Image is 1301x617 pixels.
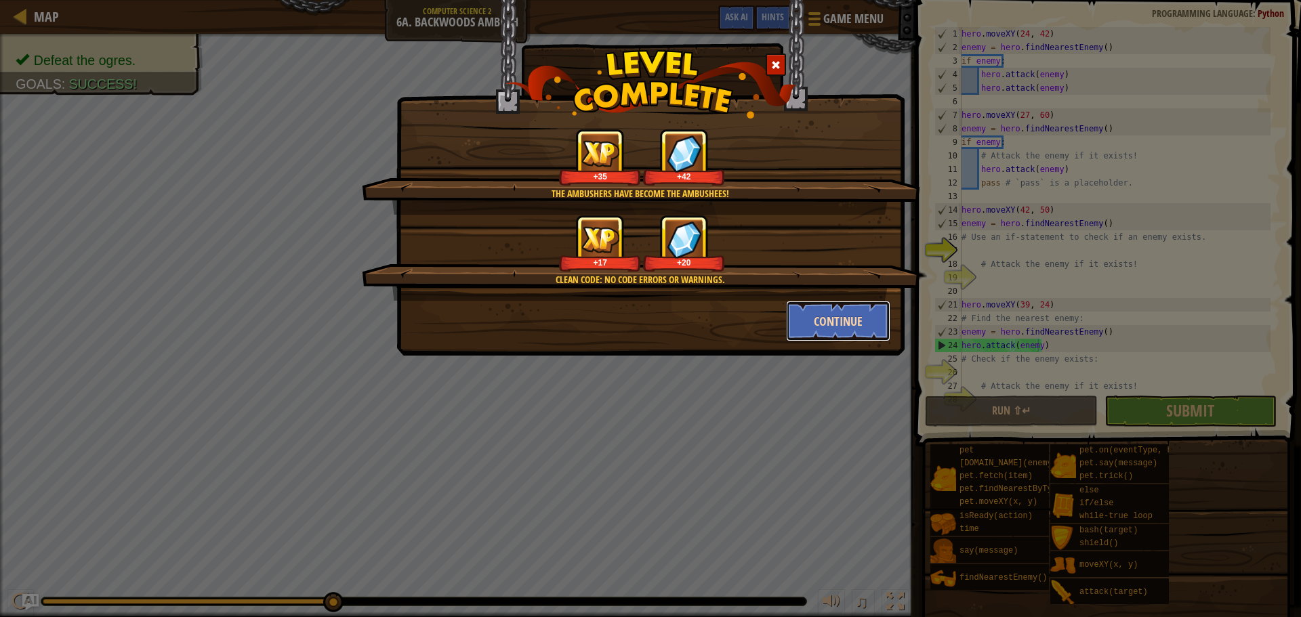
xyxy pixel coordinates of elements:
[667,221,702,258] img: reward_icon_gems.png
[646,171,722,182] div: +42
[581,140,619,167] img: reward_icon_xp.png
[426,273,854,286] div: Clean code: no code errors or warnings.
[581,226,619,253] img: reward_icon_xp.png
[505,50,796,119] img: level_complete.png
[786,301,891,341] button: Continue
[646,257,722,268] div: +20
[426,187,854,200] div: The ambushers have become the ambushees!
[562,171,638,182] div: +35
[667,135,702,172] img: reward_icon_gems.png
[562,257,638,268] div: +17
